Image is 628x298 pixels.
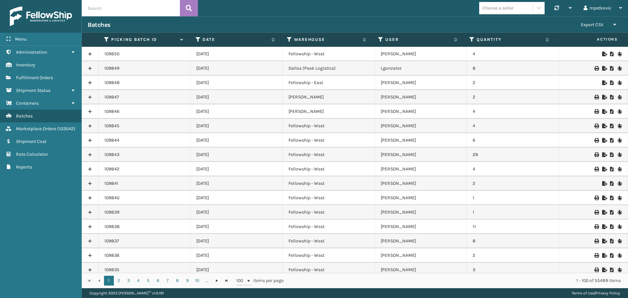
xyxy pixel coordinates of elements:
div: 1 - 100 of 55489 items [293,277,621,284]
i: Print Picklist [610,95,614,99]
td: 8 [467,234,559,248]
span: Shipment Status [16,88,50,93]
span: Shipment Cost [16,139,46,144]
i: Resend to WMS [618,210,622,215]
a: 6 [153,276,163,286]
span: 100 [236,277,246,284]
td: [DATE] [190,133,283,148]
i: Resend to WMS [618,138,622,143]
label: Picking batch ID [111,37,177,43]
td: 29 [467,148,559,162]
i: Print Picklist [610,196,614,200]
i: Print Picklist [610,66,614,71]
a: Privacy Policy [595,291,620,295]
td: [PERSON_NAME] [375,47,467,61]
img: logo [10,7,72,26]
i: Export to .xls [602,66,606,71]
a: 9 [183,276,192,286]
td: Fellowship - West [283,234,375,248]
span: Fulfillment Orders [16,75,53,80]
td: [PERSON_NAME] [375,76,467,90]
td: [PERSON_NAME] [375,234,467,248]
i: Resend to WMS [618,95,622,99]
i: Print Picklist Labels [594,268,598,272]
td: 109848 [98,76,191,90]
td: [DATE] [190,61,283,76]
td: Fellowship - West [283,205,375,219]
i: Export to .xls [602,167,606,171]
i: Print Picklist [610,224,614,229]
td: 109840 [98,191,191,205]
span: Administration [16,49,47,55]
td: Fellowship - West [283,176,375,191]
i: Print Picklist Labels [594,66,598,71]
i: Resend to WMS [618,253,622,258]
a: Go to the next page [212,276,222,286]
td: [PERSON_NAME] [375,90,467,104]
i: Export to .xls [602,268,606,272]
span: Go to the last page [224,278,229,283]
td: Fellowship - West [283,219,375,234]
td: Fellowship - West [283,47,375,61]
td: 109844 [98,133,191,148]
i: Resend to WMS [618,109,622,114]
div: | [572,288,620,298]
td: 2 [467,90,559,104]
i: Print Picklist [610,167,614,171]
label: Date [202,37,268,43]
i: Resend to WMS [618,268,622,272]
td: [DATE] [190,90,283,104]
td: 4 [467,104,559,119]
span: Rate Calculator [16,151,48,157]
label: Quantity [477,37,542,43]
i: Export to .xls [602,124,606,128]
i: Export to .xls [602,210,606,215]
i: Resend to WMS [618,124,622,128]
td: [PERSON_NAME] [375,119,467,133]
td: 109850 [98,47,191,61]
a: 2 [114,276,124,286]
td: Fellowship - West [283,191,375,205]
i: Resend to WMS [618,181,622,186]
span: Menu [15,36,26,42]
i: Export to .xls [602,52,606,56]
span: Marketplace Orders [16,126,56,131]
span: Go to the next page [214,278,219,283]
i: Print Picklist Labels [594,95,598,99]
td: 2 [467,76,559,90]
label: Warehouse [294,37,359,43]
td: 2 [467,248,559,263]
a: Terms of Use [572,291,594,295]
a: 8 [173,276,183,286]
td: [PERSON_NAME] [375,148,467,162]
td: 109836 [98,248,191,263]
td: 4 [467,119,559,133]
td: 109843 [98,148,191,162]
td: 1 [467,191,559,205]
span: Reports [16,164,32,170]
i: Print Picklist [610,109,614,114]
i: Print Picklist [610,52,614,56]
td: [DATE] [190,176,283,191]
a: 10 [192,276,202,286]
td: Fellowship - West [283,119,375,133]
i: Export to .xls [602,239,606,243]
td: 109842 [98,162,191,176]
td: Fellowship - West [283,133,375,148]
td: 109837 [98,234,191,248]
td: [PERSON_NAME] [375,263,467,277]
i: Resend to WMS [618,66,622,71]
i: Export to .xls [602,95,606,99]
td: [PERSON_NAME] [283,90,375,104]
td: [PERSON_NAME] [375,205,467,219]
td: [DATE] [190,162,283,176]
i: Print Picklist Labels [594,196,598,200]
span: Batches [16,113,33,119]
td: [DATE] [190,76,283,90]
td: 2 [467,176,559,191]
td: [PERSON_NAME] [375,248,467,263]
td: [PERSON_NAME] [375,104,467,119]
i: Print Picklist [610,268,614,272]
td: 109839 [98,205,191,219]
i: Print Picklist [610,239,614,243]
